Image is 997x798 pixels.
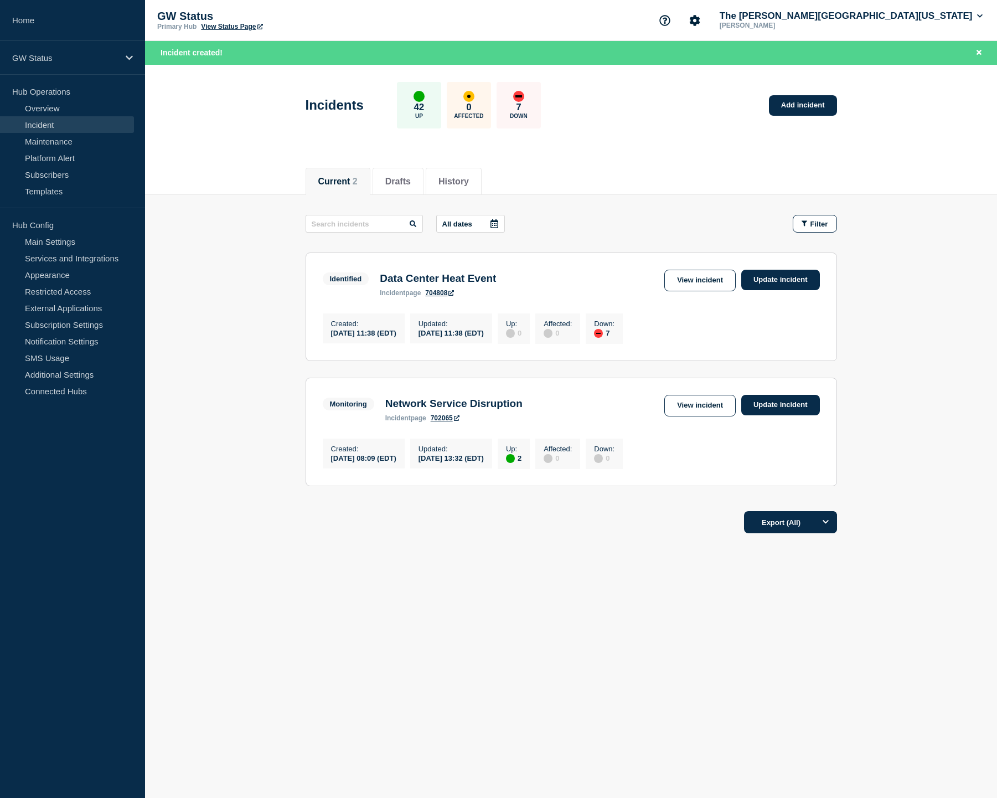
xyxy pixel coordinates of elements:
[442,220,472,228] p: All dates
[544,453,572,463] div: 0
[306,97,364,113] h1: Incidents
[201,23,262,30] a: View Status Page
[717,11,985,22] button: The [PERSON_NAME][GEOGRAPHIC_DATA][US_STATE]
[741,270,820,290] a: Update incident
[436,215,505,233] button: All dates
[331,453,396,462] div: [DATE] 08:09 (EDT)
[380,272,496,285] h3: Data Center Heat Event
[664,395,736,416] a: View incident
[331,320,396,328] p: Created :
[323,398,374,410] span: Monitoring
[594,329,603,338] div: down
[506,329,515,338] div: disabled
[419,320,484,328] p: Updated :
[157,10,379,23] p: GW Status
[385,414,426,422] p: page
[594,453,614,463] div: 0
[353,177,358,186] span: 2
[516,102,521,113] p: 7
[306,215,423,233] input: Search incidents
[544,320,572,328] p: Affected :
[717,22,833,29] p: [PERSON_NAME]
[385,177,411,187] button: Drafts
[594,445,614,453] p: Down :
[594,320,614,328] p: Down :
[419,453,484,462] div: [DATE] 13:32 (EDT)
[506,454,515,463] div: up
[419,445,484,453] p: Updated :
[318,177,358,187] button: Current 2
[506,445,521,453] p: Up :
[664,270,736,291] a: View incident
[385,398,523,410] h3: Network Service Disruption
[793,215,837,233] button: Filter
[380,289,421,297] p: page
[810,220,828,228] span: Filter
[380,289,405,297] span: incident
[157,23,197,30] p: Primary Hub
[466,102,471,113] p: 0
[741,395,820,415] a: Update incident
[161,48,223,57] span: Incident created!
[331,328,396,337] div: [DATE] 11:38 (EDT)
[506,328,521,338] div: 0
[414,102,424,113] p: 42
[463,91,474,102] div: affected
[323,272,369,285] span: Identified
[594,328,614,338] div: 7
[544,329,552,338] div: disabled
[431,414,459,422] a: 702065
[438,177,469,187] button: History
[653,9,676,32] button: Support
[415,113,423,119] p: Up
[425,289,454,297] a: 704808
[544,454,552,463] div: disabled
[419,328,484,337] div: [DATE] 11:38 (EDT)
[331,445,396,453] p: Created :
[12,53,118,63] p: GW Status
[506,453,521,463] div: 2
[454,113,483,119] p: Affected
[744,511,837,533] button: Export (All)
[683,9,706,32] button: Account settings
[594,454,603,463] div: disabled
[513,91,524,102] div: down
[815,511,837,533] button: Options
[544,328,572,338] div: 0
[544,445,572,453] p: Affected :
[510,113,528,119] p: Down
[506,320,521,328] p: Up :
[414,91,425,102] div: up
[769,95,837,116] a: Add incident
[972,47,986,59] button: Close banner
[385,414,411,422] span: incident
